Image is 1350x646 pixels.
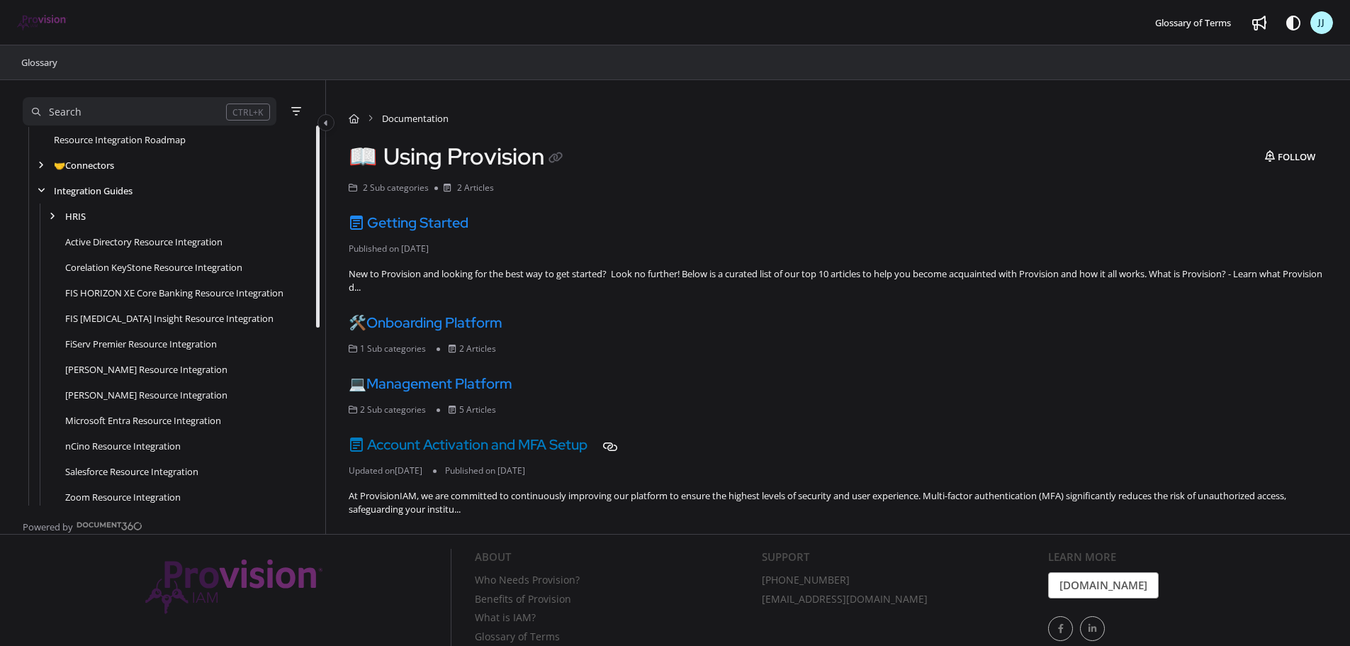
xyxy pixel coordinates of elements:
a: FiServ Premier Resource Integration [65,337,217,351]
a: [EMAIL_ADDRESS][DOMAIN_NAME] [762,591,1037,611]
button: Filter [288,103,305,120]
div: arrow [45,210,60,223]
a: [DOMAIN_NAME] [1048,572,1159,598]
img: Document360 [77,522,142,530]
a: Resource Integration Roadmap [54,133,186,147]
li: Updated on [DATE] [349,464,433,477]
button: Category toggle [317,114,334,131]
button: Copy link of Using Provision [544,147,567,170]
img: Provision IAM Onboarding Platform [145,559,322,614]
div: Support [762,549,1037,572]
a: Account Activation and MFA Setup [349,435,587,454]
div: arrow [34,184,48,198]
a: FIS IBS Insight Resource Integration [65,311,274,325]
a: Active Directory Resource Integration [65,235,223,249]
div: CTRL+K [226,104,270,121]
a: Corelation KeyStone Resource Integration [65,260,242,274]
img: brand logo [17,15,67,30]
a: Project logo [17,15,67,31]
a: Powered by Document360 - opens in a new tab [23,517,142,534]
a: 💻Management Platform [349,374,512,393]
a: 🛠️Onboarding Platform [349,313,502,332]
div: At ProvisionIAM, we are committed to continuously improving our platform to ensure the highest le... [349,489,1327,517]
li: 2 Sub categories [349,182,434,195]
a: Jack Henry Symitar Resource Integration [65,388,227,402]
h1: Using Provision [349,143,567,170]
a: Microsoft Entra Resource Integration [65,413,221,428]
button: Theme options [1282,11,1305,34]
li: 2 Sub categories [349,403,437,416]
a: Connectors [54,158,114,172]
a: FIS HORIZON XE Core Banking Resource Integration [65,286,283,300]
div: Search [49,104,81,120]
a: Getting Started [349,213,468,232]
span: 🛠️ [349,313,366,332]
a: HRIS [65,209,86,223]
a: Integration Guides [54,184,133,198]
a: Salesforce Resource Integration [65,464,198,479]
button: Copy link of Account Activation and MFA Setup [599,435,621,458]
li: 2 Articles [437,343,507,355]
span: 🤝 [54,159,65,172]
div: New to Provision and looking for the best way to get started? Look no further! Below is a curated... [349,267,1327,295]
li: 5 Articles [437,403,507,416]
a: Home [349,111,359,126]
span: JJ [1318,16,1325,30]
li: Published on [DATE] [349,243,439,255]
a: nCino Resource Integration [65,439,181,453]
a: Zoom Resource Integration [65,490,181,504]
a: What is IAM? [475,610,750,629]
span: Documentation [382,111,449,126]
span: 📖 [349,141,378,172]
a: Who Needs Provision? [475,572,750,591]
div: About [475,549,750,572]
button: JJ [1310,11,1333,34]
a: Benefits of Provision [475,591,750,611]
button: Search [23,97,276,126]
button: Follow [1253,145,1327,168]
div: arrow [34,159,48,172]
li: 1 Sub categories [349,343,437,355]
div: Learn More [1048,549,1324,572]
li: Published on [DATE] [433,464,536,477]
a: Jack Henry SilverLake Resource Integration [65,362,227,377]
a: [PHONE_NUMBER] [762,572,1037,591]
span: Glossary of Terms [1155,16,1231,29]
li: 2 Articles [434,182,494,195]
span: Powered by [23,520,73,534]
span: 💻 [349,374,366,393]
a: Glossary [20,54,59,71]
a: Whats new [1248,11,1271,34]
